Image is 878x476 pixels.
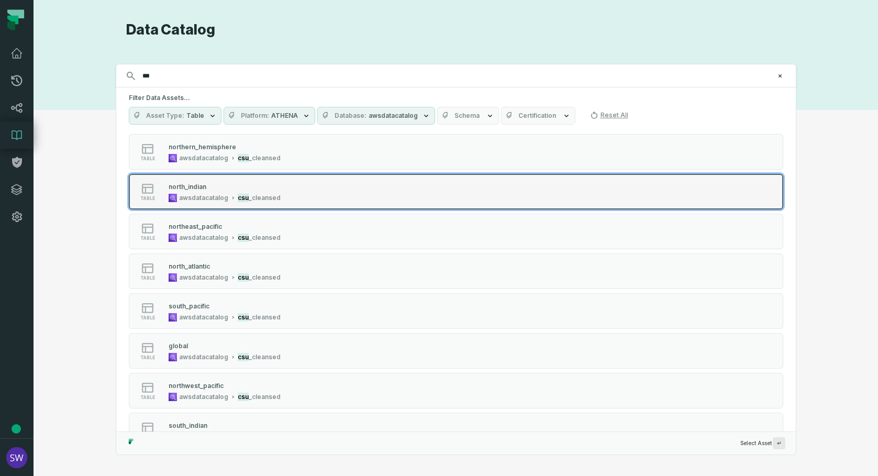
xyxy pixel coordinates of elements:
button: Clear search query [775,71,785,81]
h5: Filter Data Assets... [129,94,783,102]
span: Schema [454,112,480,120]
span: Asset Type [146,112,184,120]
span: _cleansed [249,313,281,322]
button: Certification [501,107,575,125]
span: Select Asset [740,437,785,449]
span: table [140,315,155,320]
span: _cleansed [249,273,281,282]
div: awsdatacatalog [179,393,228,401]
span: table [140,156,155,161]
span: _cleansed [249,194,281,202]
span: _cleansed [249,353,281,361]
span: awsdatacatalog [369,112,418,120]
div: awsdatacatalog [179,273,228,282]
button: tableawsdatacatalogcsu_cleansed [129,333,783,369]
mark: csu [238,154,249,162]
mark: csu [238,353,249,361]
span: Table [186,112,204,120]
button: tableawsdatacatalogcsu_cleansed [129,373,783,408]
mark: csu [238,234,249,242]
div: csu_cleansed [238,393,281,401]
span: _cleansed [249,154,281,162]
div: north_indian [169,183,206,191]
button: Reset All [586,107,632,124]
div: Tooltip anchor [12,424,21,434]
button: tableawsdatacatalogcsu_cleansed [129,174,783,209]
img: avatar of Shannon Wojcik [6,447,27,468]
span: Press ↵ to add a new Data Asset to the graph [773,437,785,449]
div: north_atlantic [169,262,210,270]
div: csu_cleansed [238,234,281,242]
div: 9 Data Assets found [129,79,783,462]
div: northwest_pacific [169,382,224,390]
div: awsdatacatalog [179,353,228,361]
div: csu_cleansed [238,273,281,282]
div: northern_hemisphere [169,143,236,151]
mark: csu [238,273,249,282]
div: csu_cleansed [238,313,281,322]
mark: csu [238,393,249,401]
div: awsdatacatalog [179,194,228,202]
button: tableawsdatacatalogcsu_cleansed [129,253,783,289]
mark: csu [238,194,249,202]
span: table [140,236,155,241]
div: csu_cleansed [238,154,281,162]
div: south_pacific [169,302,209,310]
div: south_indian [169,422,207,429]
button: Asset TypeTable [129,107,221,125]
div: awsdatacatalog [179,154,228,162]
div: awsdatacatalog [179,313,228,322]
div: Suggestions [116,131,796,431]
button: tableawsdatacatalogcsu_cleansed [129,214,783,249]
span: Certification [518,112,556,120]
span: table [140,275,155,281]
button: PlatformATHENA [224,107,315,125]
span: Platform [241,112,269,120]
h1: Data Catalog [126,21,796,39]
span: _cleansed [249,393,281,401]
button: tableawsdatacatalogcsu_cleansed [129,293,783,329]
button: Databaseawsdatacatalog [317,107,435,125]
div: csu_cleansed [238,194,281,202]
span: _cleansed [249,234,281,242]
span: table [140,196,155,201]
div: global [169,342,188,350]
div: northeast_pacific [169,223,222,230]
span: table [140,395,155,400]
div: csu_cleansed [238,353,281,361]
button: tableawsdatacatalogcsu_cleansed [129,134,783,170]
button: Schema [437,107,499,125]
span: Database [335,112,366,120]
button: tableawsdatacatalogcsu_cleansed [129,413,783,448]
span: ATHENA [271,112,298,120]
mark: csu [238,313,249,322]
div: awsdatacatalog [179,234,228,242]
span: table [140,355,155,360]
